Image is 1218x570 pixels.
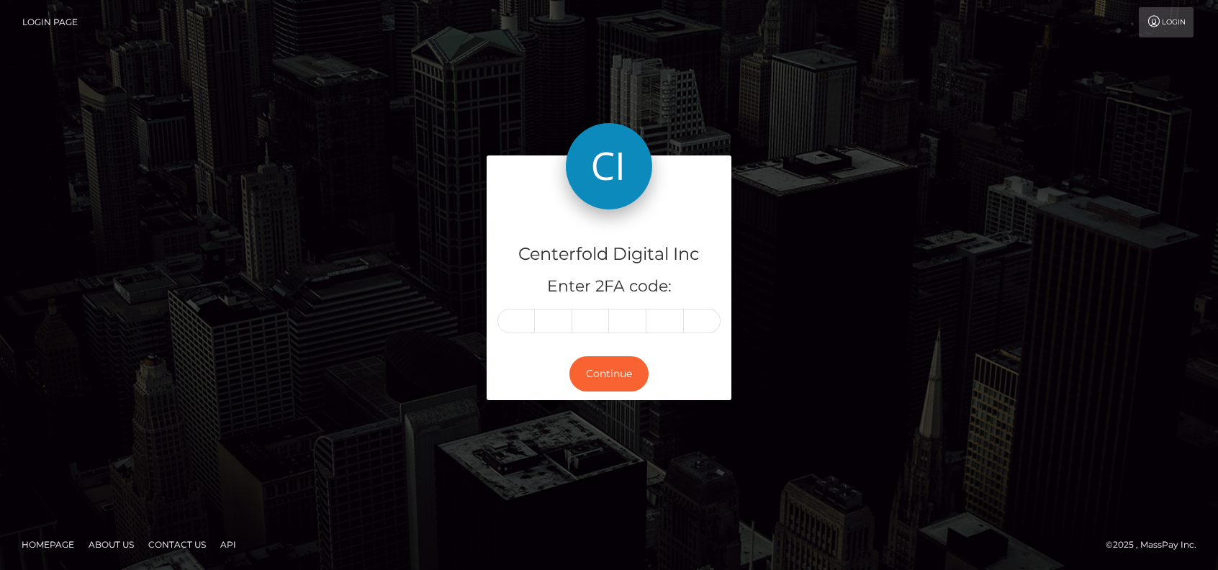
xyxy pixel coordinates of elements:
[497,242,721,267] h4: Centerfold Digital Inc
[22,7,78,37] a: Login Page
[1106,537,1207,553] div: © 2025 , MassPay Inc.
[566,123,652,209] img: Centerfold Digital Inc
[1139,7,1194,37] a: Login
[143,533,212,556] a: Contact Us
[215,533,242,556] a: API
[83,533,140,556] a: About Us
[569,356,649,392] button: Continue
[16,533,80,556] a: Homepage
[497,276,721,298] h5: Enter 2FA code:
